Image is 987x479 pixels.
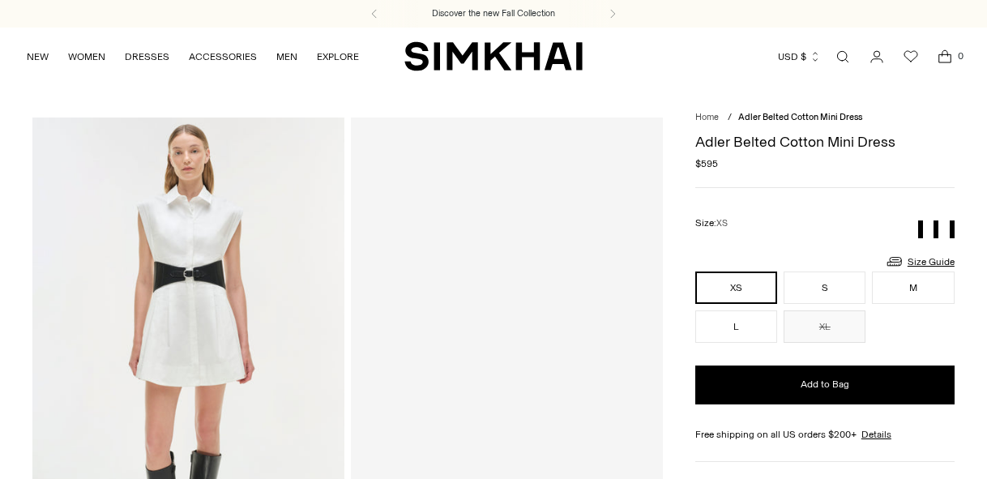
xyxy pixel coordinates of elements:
[801,378,849,391] span: Add to Bag
[716,218,728,229] span: XS
[189,39,257,75] a: ACCESSORIES
[778,39,821,75] button: USD $
[738,112,862,122] span: Adler Belted Cotton Mini Dress
[695,135,955,149] h1: Adler Belted Cotton Mini Dress
[784,310,865,343] button: XL
[695,272,777,304] button: XS
[728,111,732,125] div: /
[317,39,359,75] a: EXPLORE
[695,112,719,122] a: Home
[404,41,583,72] a: SIMKHAI
[895,41,927,73] a: Wishlist
[68,39,105,75] a: WOMEN
[695,366,955,404] button: Add to Bag
[695,111,955,125] nav: breadcrumbs
[695,216,728,231] label: Size:
[872,272,954,304] button: M
[695,156,718,171] span: $595
[784,272,865,304] button: S
[953,49,968,63] span: 0
[929,41,961,73] a: Open cart modal
[27,39,49,75] a: NEW
[695,310,777,343] button: L
[885,251,955,272] a: Size Guide
[432,7,555,20] a: Discover the new Fall Collection
[695,427,955,442] div: Free shipping on all US orders $200+
[861,41,893,73] a: Go to the account page
[276,39,297,75] a: MEN
[827,41,859,73] a: Open search modal
[861,427,891,442] a: Details
[125,39,169,75] a: DRESSES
